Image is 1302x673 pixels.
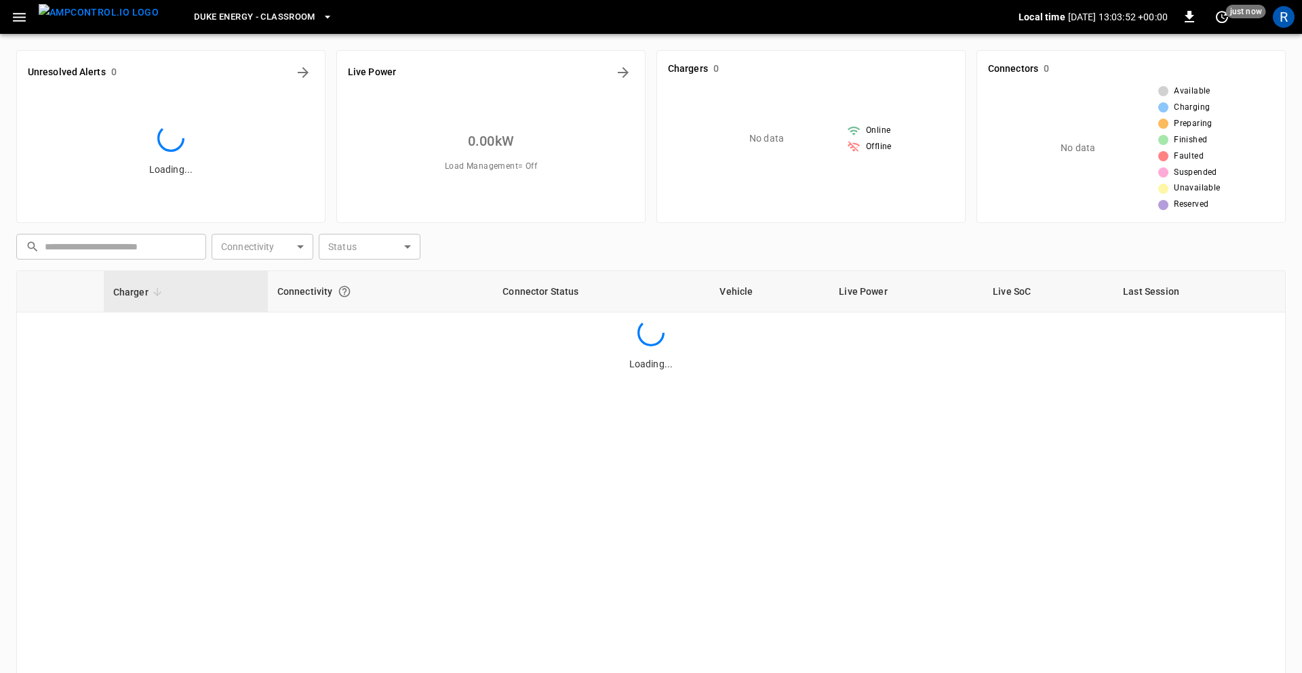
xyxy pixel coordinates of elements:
button: Connection between the charger and our software. [332,279,357,304]
p: [DATE] 13:03:52 +00:00 [1068,10,1168,24]
span: Online [866,124,890,138]
h6: Live Power [348,65,396,80]
span: Charger [113,284,166,300]
th: Live SoC [983,271,1113,312]
span: Duke Energy - Classroom [194,9,315,25]
th: Connector Status [493,271,710,312]
span: Unavailable [1174,182,1220,195]
th: Vehicle [710,271,829,312]
th: Last Session [1113,271,1285,312]
h6: 0 [1044,62,1049,77]
span: Loading... [629,359,673,369]
h6: Chargers [668,62,708,77]
span: Offline [866,140,892,154]
span: Load Management = Off [445,160,537,174]
div: Connectivity [277,279,484,304]
th: Live Power [829,271,983,312]
span: Suspended [1174,166,1217,180]
h6: 0.00 kW [468,130,514,152]
span: Faulted [1174,150,1204,163]
span: Charging [1174,101,1210,115]
h6: Connectors [988,62,1038,77]
p: No data [749,131,784,146]
p: No data [1061,141,1095,155]
span: Finished [1174,134,1207,147]
span: Preparing [1174,117,1212,131]
h6: Unresolved Alerts [28,65,106,80]
button: All Alerts [292,62,314,83]
span: Reserved [1174,198,1208,211]
span: Loading... [149,164,193,175]
button: set refresh interval [1211,6,1233,28]
span: Available [1174,85,1210,98]
div: profile-icon [1273,6,1295,28]
h6: 0 [713,62,719,77]
span: just now [1226,5,1266,18]
button: Energy Overview [612,62,634,83]
img: ampcontrol.io logo [39,4,159,21]
h6: 0 [111,65,117,80]
button: Duke Energy - Classroom [189,4,338,30]
p: Local time [1019,10,1065,24]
